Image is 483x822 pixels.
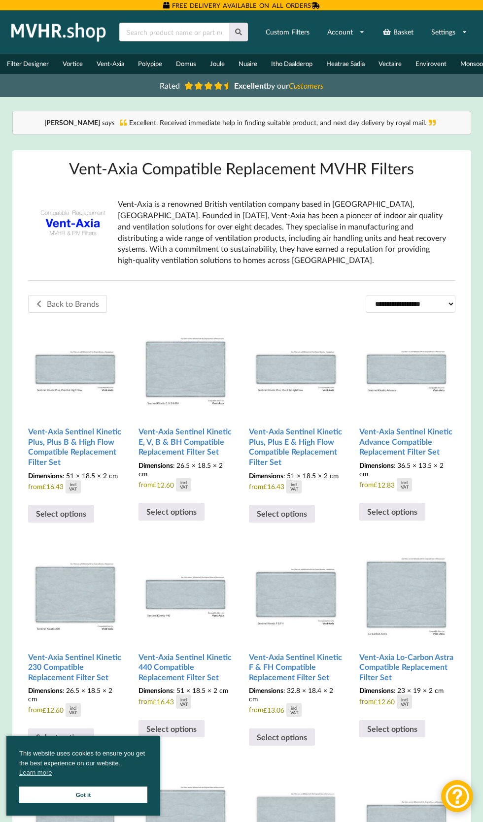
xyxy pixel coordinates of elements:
[249,686,283,694] span: Dimensions
[321,23,371,41] a: Account
[359,546,453,708] a: Vent-Axia Lo-Carbon Astra Compatible Replacement Filter Set Dimensions: 23 × 19 × 2 cmfrom£12.60i...
[138,321,233,492] a: Vent-Axia Sentinel Kinetic E, V, B & BH Compatible Replacement Filter Set Dimensions: 26.5 × 18.5...
[70,706,76,710] div: incl
[249,686,333,703] span: : 32.8 × 18.4 × 2 cm
[359,720,425,738] a: Select options for “Vent-Axia Lo-Carbon Astra Compatible Replacement Filter Set”
[28,686,122,717] span: from
[28,471,63,480] span: Dimensions
[180,485,188,489] div: VAT
[376,23,420,41] a: Basket
[359,461,444,478] span: : 36.5 × 13.5 × 2 cm
[138,423,233,461] h2: Vent-Axia Sentinel Kinetic E, V, B & BH Compatible Replacement Filter Set
[232,54,264,74] a: Nuaire
[138,546,233,708] a: Vent-Axia Sentinel Kinetic 440 Compatible Replacement Filter Set Dimensions: 51 × 18.5 × 2 cmfrom...
[291,706,297,710] div: incl
[153,481,157,489] span: £
[359,461,394,469] span: Dimensions
[263,483,267,491] span: £
[7,20,110,44] img: mvhr.shop.png
[19,749,147,780] span: This website uses cookies to ensure you get the best experience on our website.
[28,321,122,493] a: Vent-Axia Sentinel Kinetic Plus, Plus B & High Flow Compatible Replacement Filter Set Dimensions:...
[249,505,315,523] a: Select options for “Vent-Axia Sentinel Kinetic Plus, Plus E & High Flow Compatible Replacement Fi...
[28,546,122,640] img: Vent-Axia Sentinel Kinetic 230 Compatible MVHR Filter Replacement Set from MVHR.shop
[42,703,81,717] div: 12.60
[374,694,412,708] div: 12.60
[42,483,46,491] span: £
[44,118,100,127] b: [PERSON_NAME]
[153,694,191,708] div: 16.43
[138,686,233,708] span: from
[69,710,77,715] div: VAT
[264,54,319,74] a: Itho Daalderop
[263,703,302,717] div: 13.06
[401,697,408,702] div: incl
[118,198,448,266] p: Vent-Axia is a renowned British ventilation company based in [GEOGRAPHIC_DATA], [GEOGRAPHIC_DATA]...
[23,118,461,128] div: Excellent. Received immediate help in finding suitable product, and next day delivery by royal mail.
[153,698,157,706] span: £
[28,295,107,313] a: Back to Brands
[401,702,409,706] div: VAT
[249,686,343,717] span: from
[359,686,453,708] span: from
[28,686,63,694] span: Dimensions
[263,480,302,493] div: 16.43
[249,423,343,471] h2: Vent-Axia Sentinel Kinetic Plus, Plus E & High Flow Compatible Replacement Filter Set
[28,471,118,480] span: : 51 × 18.5 × 2 cm
[153,77,330,94] a: Rated Excellentby ourCustomers
[425,23,474,41] a: Settings
[28,648,122,687] h2: Vent-Axia Sentinel Kinetic 230 Compatible Replacement Filter Set
[249,471,343,493] span: from
[401,480,408,485] div: incl
[319,54,372,74] a: Heatrae Sadia
[359,686,394,694] span: Dimensions
[138,461,173,469] span: Dimensions
[28,686,112,703] span: : 26.5 × 18.5 × 2 cm
[234,81,267,90] b: Excellent
[28,423,122,471] h2: Vent-Axia Sentinel Kinetic Plus, Plus B & High Flow Compatible Replacement Filter Set
[90,54,131,74] a: Vent-Axia
[138,648,233,687] h2: Vent-Axia Sentinel Kinetic 440 Compatible Replacement Filter Set
[28,158,455,178] h1: Vent-Axia Compatible Replacement MVHR Filters
[291,482,297,487] div: incl
[42,480,81,493] div: 16.43
[138,686,173,694] span: Dimensions
[160,81,180,90] span: Rated
[180,480,187,485] div: incl
[409,54,453,74] a: Envirovent
[119,23,229,41] input: Search product name or part number...
[138,321,233,415] img: Vent-Axia Sentinel Kinetic E, V, B & BH Compatible MVHR Filter Replacement Set from MVHR.shop
[366,295,455,312] select: Shop order
[359,503,425,521] a: Select options for “Vent-Axia Sentinel Kinetic Advance Compatible Replacement Filter Set”
[180,702,188,706] div: VAT
[359,546,453,640] img: Vent-Axia Lo-Carbon Astra Compatible MVHR Filter Replacement Set from MVHR.shop
[138,503,205,521] a: Select options for “Vent-Axia Sentinel Kinetic E, V, B & BH Compatible Replacement Filter Set”
[374,481,378,489] span: £
[359,461,453,492] span: from
[180,697,187,702] div: incl
[28,546,122,717] a: Vent-Axia Sentinel Kinetic 230 Compatible Replacement Filter Set Dimensions: 26.5 × 18.5 × 2 cmfr...
[234,81,323,90] span: by our
[249,546,343,640] img: Vent-Axia Sentinel Kinetic F & FH Compatible MVHR Filter Replacement Set from MVHR.shop
[28,321,122,415] img: Vent-Axia Sentinel Kinetic Plus, Plus B & High Flow Compatible MVHR Filter Replacement Set from M...
[138,720,205,738] a: Select options for “Vent-Axia Sentinel Kinetic 440 Compatible Replacement Filter Set”
[249,546,343,717] a: Vent-Axia Sentinel Kinetic F & FH Compatible Replacement Filter Set Dimensions: 32.8 × 18.4 × 2 c...
[374,698,378,706] span: £
[28,505,94,523] a: Select options for “Vent-Axia Sentinel Kinetic Plus, Plus B & High Flow Compatible Replacement Fi...
[56,54,90,74] a: Vortice
[131,54,169,74] a: Polypipe
[290,487,298,491] div: VAT
[259,23,316,41] a: Custom Filters
[28,728,94,746] a: Select options for “Vent-Axia Sentinel Kinetic 230 Compatible Replacement Filter Set”
[36,186,110,260] img: Vent-Axia-Compatible-Replacement-Filters.png
[19,768,52,778] a: cookies - Learn more
[249,471,283,480] span: Dimensions
[69,487,77,491] div: VAT
[359,423,453,461] h2: Vent-Axia Sentinel Kinetic Advance Compatible Replacement Filter Set
[249,321,343,415] img: Vent-Axia Sentinel Kinetic Plus E & High Flow Compatible MVHR Filter Replacement Set from MVHR.shop
[70,482,76,487] div: incl
[28,471,122,493] span: from
[138,461,233,492] span: from
[359,321,453,415] img: Vent-Axia Sentinel Kinetic Advance Compatible MVHR Filter Replacement Set from MVHR.shop
[138,461,223,478] span: : 26.5 × 18.5 × 2 cm
[153,478,191,492] div: 12.60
